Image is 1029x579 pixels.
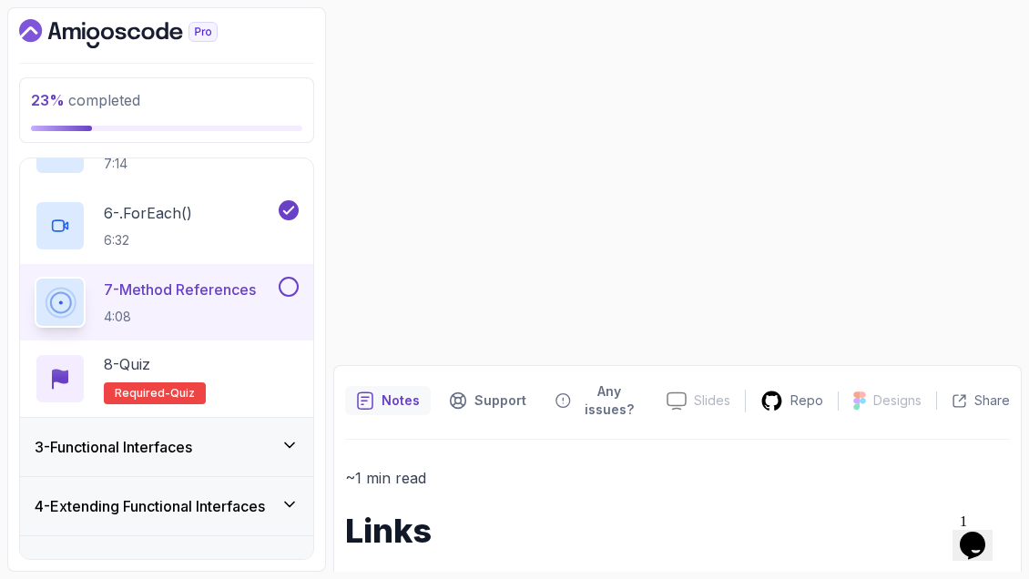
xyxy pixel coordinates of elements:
p: ~1 min read [345,465,1010,491]
span: completed [31,91,140,109]
p: Share [974,391,1010,410]
p: 7 - Method References [104,279,256,300]
iframe: chat widget [953,506,1011,561]
h3: 3 - Functional Interfaces [35,436,192,458]
p: Support [474,391,526,410]
a: Dashboard [19,19,260,48]
a: Repo [746,390,838,412]
p: 6 - .forEach() [104,202,192,224]
span: 23 % [31,91,65,109]
h3: 5 - Beyond Functions [35,554,172,576]
span: quiz [170,386,195,401]
span: Required- [115,386,170,401]
button: 7-Method References4:08 [35,277,299,328]
button: Share [936,391,1010,410]
button: 8-QuizRequired-quiz [35,353,299,404]
button: Feedback button [545,377,652,424]
p: 6:32 [104,231,192,249]
p: Designs [873,391,922,410]
button: 3-Functional Interfaces [20,418,313,476]
p: 8 - Quiz [104,353,150,375]
p: Repo [790,391,823,410]
button: 4-Extending Functional Interfaces [20,477,313,535]
button: 6-.forEach()6:32 [35,200,299,251]
h1: Links [345,513,1010,549]
p: Any issues? [578,382,641,419]
button: Support button [438,377,537,424]
p: Slides [694,391,730,410]
button: notes button [345,377,431,424]
p: Notes [382,391,420,410]
h3: 4 - Extending Functional Interfaces [35,495,265,517]
p: 4:08 [104,308,256,326]
p: 7:14 [104,155,275,173]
